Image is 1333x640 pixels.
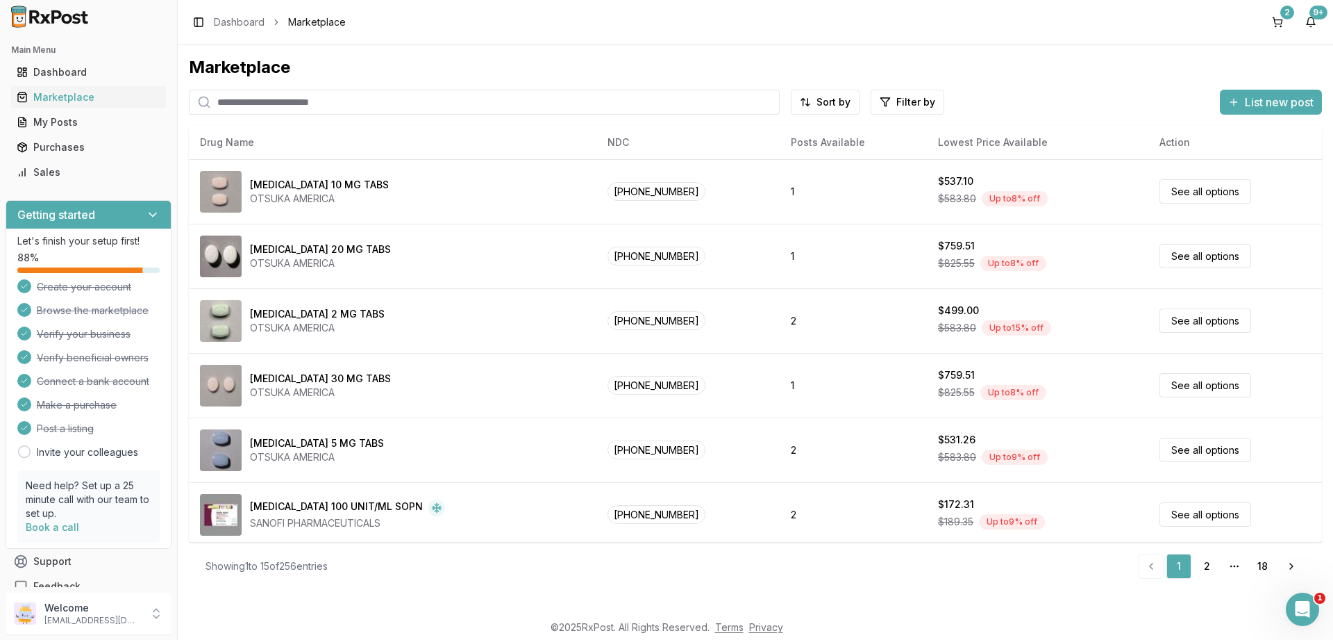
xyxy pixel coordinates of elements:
div: [MEDICAL_DATA] 5 MG TABS [250,436,384,450]
div: [MEDICAL_DATA] 20 MG TABS [250,243,391,256]
div: Up to 9 % off [979,514,1045,530]
h2: Main Menu [11,44,166,56]
span: [PHONE_NUMBER] [607,376,705,395]
a: Sales [11,160,166,185]
span: Verify your business [37,327,131,341]
span: Post a listing [37,422,94,436]
span: Verify beneficial owners [37,351,149,365]
img: Abilify 20 MG TABS [200,236,242,277]
span: $825.55 [938,386,975,400]
a: Terms [715,621,744,633]
div: [MEDICAL_DATA] 10 MG TABS [250,178,389,192]
p: [EMAIL_ADDRESS][DOMAIN_NAME] [44,615,141,626]
a: Privacy [749,621,783,633]
a: See all options [1159,438,1251,462]
div: Sales [17,165,160,179]
td: 1 [780,159,927,224]
span: Sort by [816,95,850,109]
img: Abilify 2 MG TABS [200,300,242,342]
td: 2 [780,482,927,547]
div: Dashboard [17,65,160,79]
span: $583.80 [938,321,976,335]
div: $499.00 [938,304,979,318]
div: 2 [1280,6,1294,19]
a: 18 [1250,554,1275,579]
span: $825.55 [938,256,975,270]
span: Filter by [896,95,935,109]
div: $537.10 [938,174,973,188]
div: [MEDICAL_DATA] 100 UNIT/ML SOPN [250,500,423,516]
div: Marketplace [17,90,160,104]
button: Sales [6,161,171,183]
span: Make a purchase [37,398,117,412]
a: 2 [1266,11,1289,33]
span: [PHONE_NUMBER] [607,505,705,524]
img: Abilify 10 MG TABS [200,171,242,213]
button: Dashboard [6,61,171,83]
div: SANOFI PHARMACEUTICALS [250,516,445,530]
div: Up to 8 % off [980,256,1046,271]
a: See all options [1159,309,1251,333]
a: Book a call [26,521,79,533]
th: Posts Available [780,126,927,159]
img: RxPost Logo [6,6,94,28]
div: $759.51 [938,239,975,253]
p: Need help? Set up a 25 minute call with our team to set up. [26,479,151,520]
div: OTSUKA AMERICA [250,386,391,400]
nav: breadcrumb [214,15,346,29]
span: $189.35 [938,515,973,529]
span: 1 [1314,593,1325,604]
div: [MEDICAL_DATA] 30 MG TABS [250,372,391,386]
a: Dashboard [11,60,166,85]
a: My Posts [11,110,166,135]
img: Admelog SoloStar 100 UNIT/ML SOPN [200,494,242,536]
span: 88 % [17,251,39,265]
td: 2 [780,288,927,353]
div: $172.31 [938,498,974,511]
th: Drug Name [189,126,596,159]
td: 2 [780,418,927,482]
iframe: Intercom live chat [1286,593,1319,626]
a: See all options [1159,502,1251,527]
span: Feedback [33,580,81,593]
div: 9+ [1309,6,1327,19]
div: $531.26 [938,433,975,447]
a: Go to next page [1277,554,1305,579]
button: Feedback [6,574,171,599]
a: Dashboard [214,15,265,29]
a: 1 [1166,554,1191,579]
span: Create your account [37,280,131,294]
span: Browse the marketplace [37,304,149,318]
p: Let's finish your setup first! [17,234,160,248]
div: My Posts [17,115,160,129]
div: Up to 9 % off [982,450,1048,465]
button: Filter by [871,90,944,115]
th: NDC [596,126,780,159]
h3: Getting started [17,206,95,223]
button: Support [6,549,171,574]
div: OTSUKA AMERICA [250,450,384,464]
a: See all options [1159,179,1251,204]
a: See all options [1159,373,1251,397]
button: Marketplace [6,86,171,108]
div: Showing 1 to 15 of 256 entries [206,559,328,573]
img: Abilify 5 MG TABS [200,429,242,471]
div: $759.51 [938,368,975,382]
td: 1 [780,224,927,288]
div: OTSUKA AMERICA [250,321,385,335]
button: My Posts [6,111,171,133]
span: Marketplace [288,15,346,29]
span: $583.80 [938,450,976,464]
div: Marketplace [189,56,1322,79]
td: 1 [780,353,927,418]
p: Welcome [44,601,141,615]
button: List new post [1220,90,1322,115]
div: OTSUKA AMERICA [250,256,391,270]
span: [PHONE_NUMBER] [607,182,705,201]
button: Purchases [6,136,171,158]
div: Purchases [17,140,160,154]
span: [PHONE_NUMBER] [607,441,705,459]
div: OTSUKA AMERICA [250,192,389,206]
div: Up to 15 % off [982,320,1051,336]
button: Sort by [791,90,860,115]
